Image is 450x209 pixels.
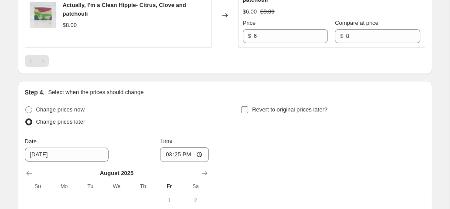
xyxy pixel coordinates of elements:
[25,179,51,193] th: Sunday
[48,88,143,97] p: Select when the prices should change
[260,7,275,16] strike: $8.00
[243,20,256,26] span: Price
[63,21,77,30] div: $8.00
[81,183,100,190] span: Tu
[160,183,179,190] span: Fr
[107,183,126,190] span: We
[30,2,56,28] img: CleanHippie-min_80x.jpg
[243,7,257,16] div: $6.00
[186,183,205,190] span: Sa
[182,193,208,207] button: Saturday August 2 2025
[51,179,77,193] th: Monday
[28,183,48,190] span: Su
[160,197,179,204] span: 1
[130,179,156,193] th: Thursday
[248,33,251,39] span: $
[36,118,85,125] span: Change prices later
[160,147,209,162] input: 12:00
[36,106,85,113] span: Change prices now
[133,183,153,190] span: Th
[340,33,343,39] span: $
[156,179,182,193] th: Friday
[198,167,211,179] button: Show next month, September 2025
[25,138,37,145] span: Date
[77,179,103,193] th: Tuesday
[55,183,74,190] span: Mo
[25,88,45,97] h2: Step 4.
[25,148,109,162] input: 8/22/2025
[182,179,208,193] th: Saturday
[23,167,35,179] button: Show previous month, July 2025
[156,193,182,207] button: Friday August 1 2025
[186,197,205,204] span: 2
[160,138,172,144] span: Time
[25,55,49,67] nav: Pagination
[252,106,327,113] span: Revert to original prices later?
[103,179,130,193] th: Wednesday
[63,2,186,17] span: Actually, I'm a Clean Hippie- Citrus, Clove and patchouli
[335,20,378,26] span: Compare at price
